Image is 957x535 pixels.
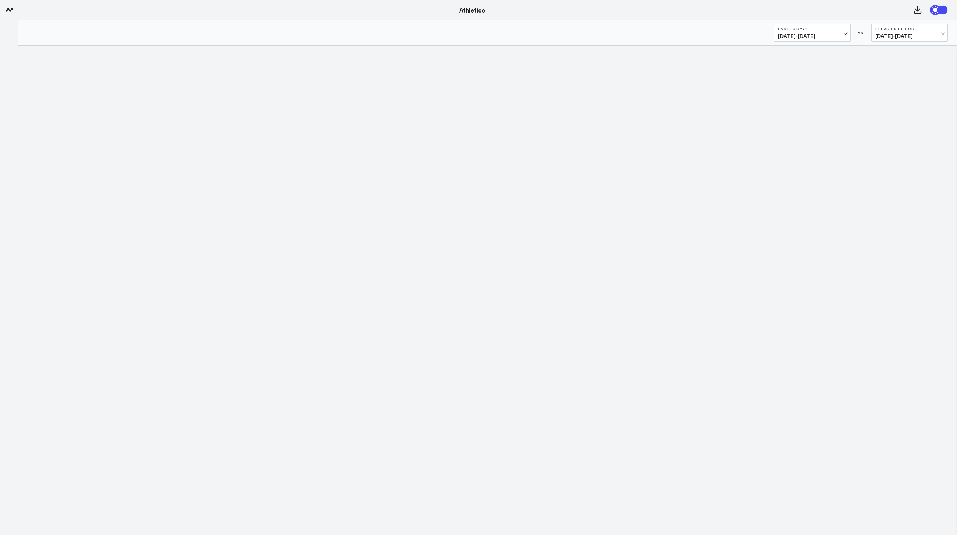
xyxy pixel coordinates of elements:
[875,33,944,39] span: [DATE] - [DATE]
[459,6,485,14] a: Athletico
[871,24,948,42] button: Previous Period[DATE]-[DATE]
[774,24,851,42] button: Last 30 Days[DATE]-[DATE]
[778,33,846,39] span: [DATE] - [DATE]
[875,26,944,31] b: Previous Period
[778,26,846,31] b: Last 30 Days
[854,31,867,35] div: VS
